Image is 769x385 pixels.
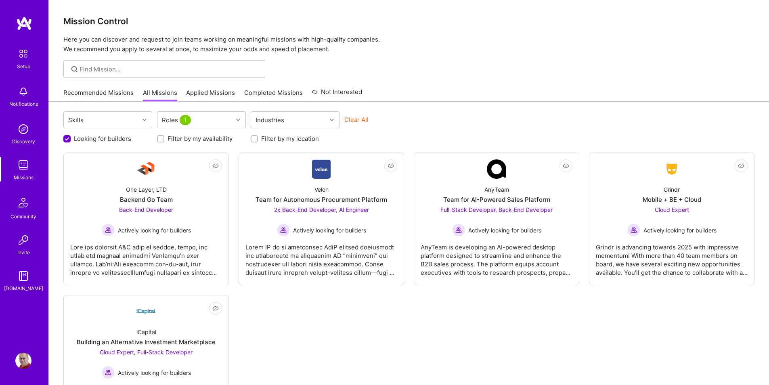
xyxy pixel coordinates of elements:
[15,353,31,369] img: User Avatar
[143,88,177,102] a: All Missions
[15,157,31,173] img: teamwork
[245,236,397,277] div: Lorem IP do si ametconsec AdiP elitsed doeiusmodt inc utlaboreetd ma aliquaenim AD “minimveni” qu...
[4,284,43,293] div: [DOMAIN_NAME]
[487,159,506,179] img: Company Logo
[119,206,173,213] span: Back-End Developer
[136,302,156,321] img: Company Logo
[245,159,397,278] a: Company LogoVelonTeam for Autonomous Procurement Platform2x Back-End Developer, AI Engineer Activ...
[312,87,362,102] a: Not Interested
[136,328,156,336] div: iCapital
[63,35,754,54] p: Here you can discover and request to join teams working on meaningful missions with high-quality ...
[126,185,167,194] div: One Layer, LTD
[63,88,134,102] a: Recommended Missions
[70,65,79,74] i: icon SearchGrey
[118,226,191,234] span: Actively looking for builders
[274,206,369,213] span: 2x Back-End Developer, AI Engineer
[14,173,34,182] div: Missions
[16,16,32,31] img: logo
[15,84,31,100] img: bell
[655,206,689,213] span: Cloud Expert
[256,195,387,204] div: Team for Autonomous Procurement Platform
[17,248,30,257] div: Invite
[102,366,115,379] img: Actively looking for builders
[186,88,235,102] a: Applied Missions
[15,45,32,62] img: setup
[80,65,259,73] input: Find Mission...
[136,159,156,179] img: Company Logo
[468,226,541,234] span: Actively looking for builders
[100,349,193,356] span: Cloud Expert, Full-Stack Developer
[10,212,36,221] div: Community
[596,236,748,277] div: Grindr is advancing towards 2025 with impressive momentum! With more than 40 team members on boar...
[388,163,394,169] i: icon EyeClosed
[212,305,219,312] i: icon EyeClosed
[9,100,38,108] div: Notifications
[180,115,191,125] span: 1
[293,226,366,234] span: Actively looking for builders
[77,338,216,346] div: Building an Alternative Investment Marketplace
[421,236,572,277] div: AnyTeam is developing an AI-powered desktop platform designed to streamline and enhance the B2B s...
[738,163,744,169] i: icon EyeClosed
[12,137,35,146] div: Discovery
[421,159,572,278] a: Company LogoAnyTeamTeam for AI-Powered Sales PlatformFull-Stack Developer, Back-End Developer Act...
[330,118,334,122] i: icon Chevron
[254,114,286,126] div: Industries
[596,159,748,278] a: Company LogoGrindrMobile + BE + CloudCloud Expert Actively looking for buildersActively looking f...
[563,163,569,169] i: icon EyeClosed
[118,368,191,377] span: Actively looking for builders
[440,206,553,213] span: Full-Stack Developer, Back-End Developer
[662,162,681,176] img: Company Logo
[212,163,219,169] i: icon EyeClosed
[14,193,33,212] img: Community
[17,62,30,71] div: Setup
[261,134,319,143] label: Filter by my location
[484,185,509,194] div: AnyTeam
[66,114,86,126] div: Skills
[70,236,222,277] div: Lore ips dolorsit A&C adip el seddoe, tempo, inc utlab etd magnaal enimadmi VenIamqu’n exer ullam...
[277,224,290,236] img: Actively looking for builders
[168,134,233,143] label: Filter by my availability
[664,185,680,194] div: Grindr
[344,115,369,124] button: Clear All
[74,134,131,143] label: Looking for builders
[314,185,329,194] div: Velon
[312,159,331,179] img: Company Logo
[627,224,640,236] img: Actively looking for builders
[63,16,754,26] h3: Mission Control
[13,353,34,369] a: User Avatar
[160,114,195,126] div: Roles
[102,224,115,236] img: Actively looking for builders
[236,118,240,122] i: icon Chevron
[643,195,701,204] div: Mobile + BE + Cloud
[142,118,147,122] i: icon Chevron
[15,268,31,284] img: guide book
[244,88,303,102] a: Completed Missions
[643,226,717,234] span: Actively looking for builders
[15,121,31,137] img: discovery
[452,224,465,236] img: Actively looking for builders
[443,195,550,204] div: Team for AI-Powered Sales Platform
[70,159,222,278] a: Company LogoOne Layer, LTDBackend Go TeamBack-End Developer Actively looking for buildersActively...
[120,195,173,204] div: Backend Go Team
[15,232,31,248] img: Invite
